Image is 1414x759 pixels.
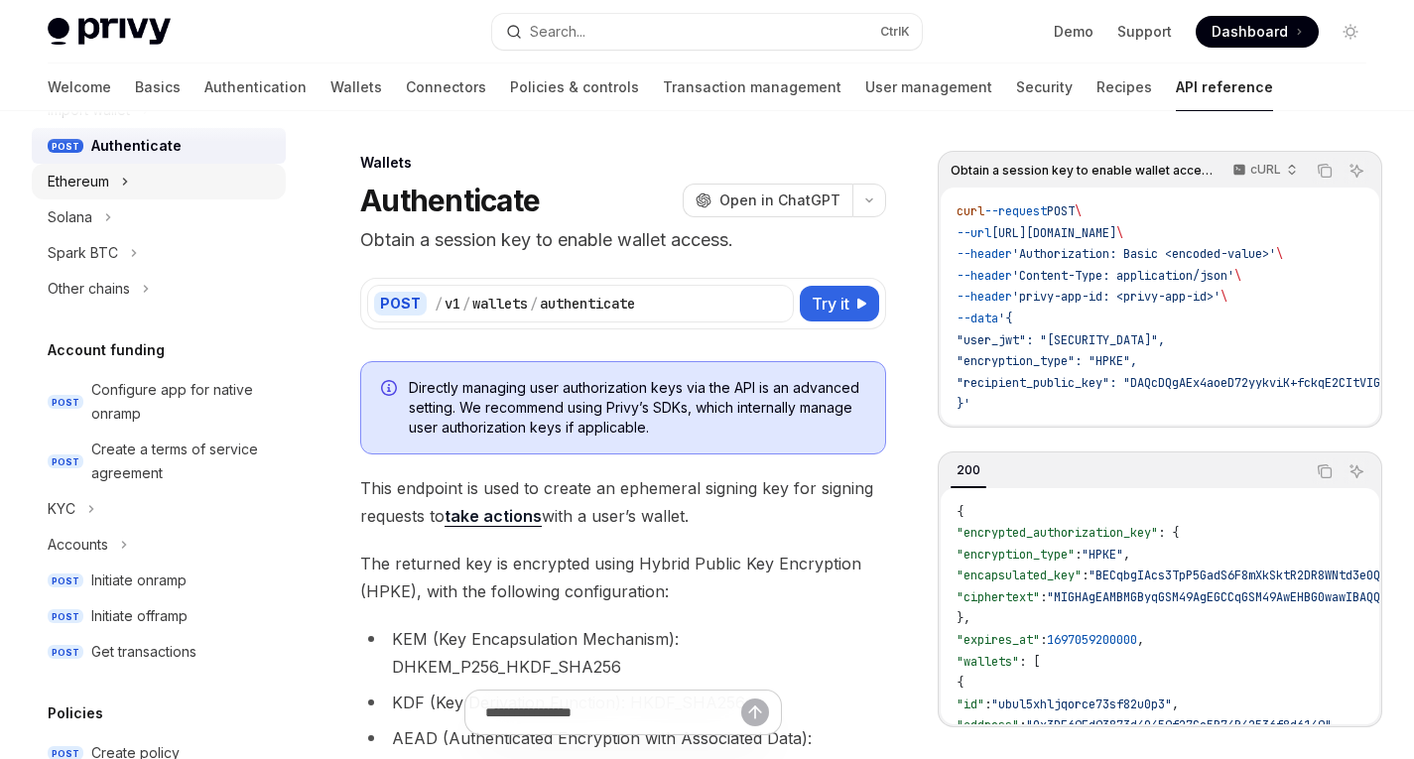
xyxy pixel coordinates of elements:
span: "id" [957,696,984,712]
div: Solana [48,205,92,229]
span: : [1082,568,1089,583]
div: KYC [48,497,75,521]
span: POST [48,609,83,624]
span: POST [48,395,83,410]
div: / [530,294,538,314]
a: POSTConfigure app for native onramp [32,372,286,432]
div: authenticate [540,294,635,314]
h5: Policies [48,701,103,725]
h5: Account funding [48,338,165,362]
button: Toggle KYC section [32,491,286,527]
div: v1 [445,294,460,314]
span: , [1332,717,1339,733]
span: "encryption_type": "HPKE", [957,353,1137,369]
span: This endpoint is used to create an ephemeral signing key for signing requests to with a user’s wa... [360,474,886,530]
span: --header [957,268,1012,284]
span: --request [984,203,1047,219]
span: , [1137,632,1144,648]
span: "expires_at" [957,632,1040,648]
span: POST [48,573,83,588]
a: POSTInitiate offramp [32,598,286,634]
div: Get transactions [91,640,196,664]
a: POSTGet transactions [32,634,286,670]
button: Copy the contents from the code block [1312,158,1338,184]
div: / [435,294,443,314]
button: Copy the contents from the code block [1312,458,1338,484]
button: Ask AI [1344,158,1369,184]
svg: Info [381,380,401,400]
span: --data [957,311,998,326]
a: Basics [135,63,181,111]
a: Support [1117,22,1172,42]
span: curl [957,203,984,219]
button: Toggle dark mode [1335,16,1366,48]
a: Demo [1054,22,1093,42]
span: }, [957,610,970,626]
span: --header [957,289,1012,305]
a: POSTCreate a terms of service agreement [32,432,286,491]
span: POST [48,645,83,660]
span: { [957,504,964,520]
span: }' [957,396,970,412]
span: , [1172,696,1179,712]
a: Wallets [330,63,382,111]
span: \ [1075,203,1082,219]
a: POSTAuthenticate [32,128,286,164]
span: \ [1221,289,1227,305]
span: : { [1158,525,1179,541]
span: \ [1116,225,1123,241]
span: "ciphertext" [957,589,1040,605]
span: 'privy-app-id: <privy-app-id>' [1012,289,1221,305]
div: wallets [472,294,528,314]
span: \ [1234,268,1241,284]
div: POST [374,292,427,316]
div: Initiate offramp [91,604,188,628]
button: Send message [741,698,769,726]
a: Security [1016,63,1073,111]
a: Welcome [48,63,111,111]
span: : [1040,589,1047,605]
span: \ [1276,246,1283,262]
input: Ask a question... [485,691,741,734]
button: Try it [800,286,879,321]
a: take actions [445,506,542,527]
button: Toggle Ethereum section [32,164,286,199]
div: 200 [951,458,986,482]
p: Obtain a session key to enable wallet access. [360,226,886,254]
span: '{ [998,311,1012,326]
span: "0x3DE69Fd93873d40459f27Ce5B74B42536f8d6149" [1026,717,1332,733]
span: Ctrl K [880,24,910,40]
div: Search... [530,20,585,44]
span: "ubul5xhljqorce73sf82u0p3" [991,696,1172,712]
button: Toggle Other chains section [32,271,286,307]
span: POST [1047,203,1075,219]
span: [URL][DOMAIN_NAME] [991,225,1116,241]
span: "user_jwt": "[SECURITY_DATA]", [957,332,1165,348]
span: Try it [812,292,849,316]
a: Transaction management [663,63,841,111]
span: : [1040,632,1047,648]
span: "encapsulated_key" [957,568,1082,583]
button: Open search [492,14,921,50]
div: Configure app for native onramp [91,378,274,426]
span: Dashboard [1212,22,1288,42]
span: Obtain a session key to enable wallet access. [951,163,1214,179]
li: KEM (Key Encapsulation Mechanism): DHKEM_P256_HKDF_SHA256 [360,625,886,681]
a: User management [865,63,992,111]
div: Accounts [48,533,108,557]
div: Create a terms of service agreement [91,438,274,485]
span: : [984,696,991,712]
a: Authentication [204,63,307,111]
div: Other chains [48,277,130,301]
button: Toggle Spark BTC section [32,235,286,271]
a: Dashboard [1196,16,1319,48]
span: 'Content-Type: application/json' [1012,268,1234,284]
span: { [957,675,964,691]
span: : [1075,547,1082,563]
span: --header [957,246,1012,262]
div: Spark BTC [48,241,118,265]
h1: Authenticate [360,183,540,218]
button: Toggle Solana section [32,199,286,235]
span: POST [48,139,83,154]
button: cURL [1221,154,1306,188]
